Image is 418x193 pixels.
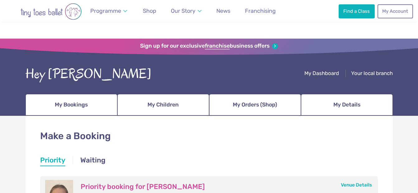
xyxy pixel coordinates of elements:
[7,3,95,20] img: tiny toes ballet
[351,70,393,76] span: Your local branch
[351,70,393,78] a: Your local branch
[26,94,117,116] a: My Bookings
[214,4,233,18] a: News
[301,94,393,116] a: My Details
[117,94,209,116] a: My Children
[209,94,301,116] a: My Orders (Shop)
[242,4,279,18] a: Franchising
[171,7,195,14] span: Our Story
[333,99,360,110] span: My Details
[140,43,278,49] a: Sign up for our exclusivefranchisebusiness offers
[216,7,230,14] span: News
[168,4,205,18] a: Our Story
[233,99,277,110] span: My Orders (Shop)
[205,43,230,49] strong: franchise
[245,7,276,14] span: Franchising
[90,7,121,14] span: Programme
[87,4,130,18] a: Programme
[378,4,413,18] a: My Account
[140,4,159,18] a: Shop
[341,182,372,188] a: Venue Details
[304,70,339,76] span: My Dashboard
[80,155,106,167] a: Waiting
[339,4,375,18] a: Find a Class
[40,129,378,143] h1: Make a Booking
[304,70,339,78] a: My Dashboard
[148,99,179,110] span: My Children
[55,99,88,110] span: My Bookings
[81,182,366,191] h3: Priority booking for [PERSON_NAME]
[26,64,152,84] div: Hey [PERSON_NAME]
[143,7,156,14] span: Shop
